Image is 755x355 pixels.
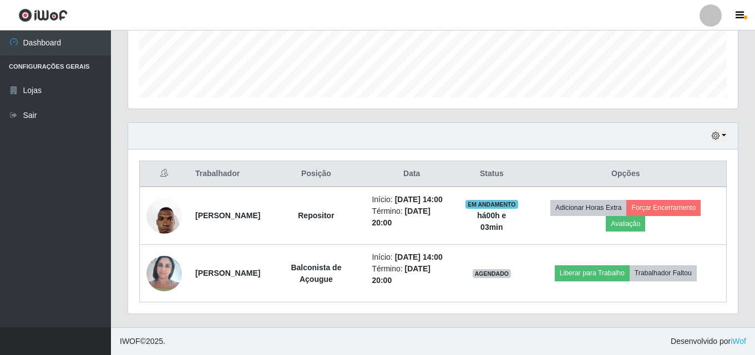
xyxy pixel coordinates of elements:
span: EM ANDAMENTO [465,200,518,209]
th: Opções [525,161,727,187]
strong: [PERSON_NAME] [195,269,260,277]
span: IWOF [120,337,140,346]
img: 1705690307767.jpeg [146,250,182,297]
img: CoreUI Logo [18,8,68,22]
li: Término: [372,205,452,229]
th: Data [365,161,458,187]
strong: [PERSON_NAME] [195,211,260,220]
li: Início: [372,194,452,205]
th: Posição [267,161,365,187]
button: Forçar Encerramento [626,200,701,215]
span: AGENDADO [473,269,511,278]
a: iWof [731,337,746,346]
th: Status [458,161,525,187]
th: Trabalhador [189,161,267,187]
li: Início: [372,251,452,263]
strong: Repositor [298,211,334,220]
button: Liberar para Trabalho [555,265,630,281]
button: Trabalhador Faltou [630,265,697,281]
time: [DATE] 14:00 [395,253,443,261]
strong: há 00 h e 03 min [477,211,506,231]
button: Avaliação [606,216,645,231]
span: Desenvolvido por [671,336,746,347]
button: Adicionar Horas Extra [550,200,626,215]
time: [DATE] 14:00 [395,195,443,204]
img: 1705573707833.jpeg [146,192,182,239]
li: Término: [372,263,452,286]
span: © 2025 . [120,336,165,347]
strong: Balconista de Açougue [291,263,341,284]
